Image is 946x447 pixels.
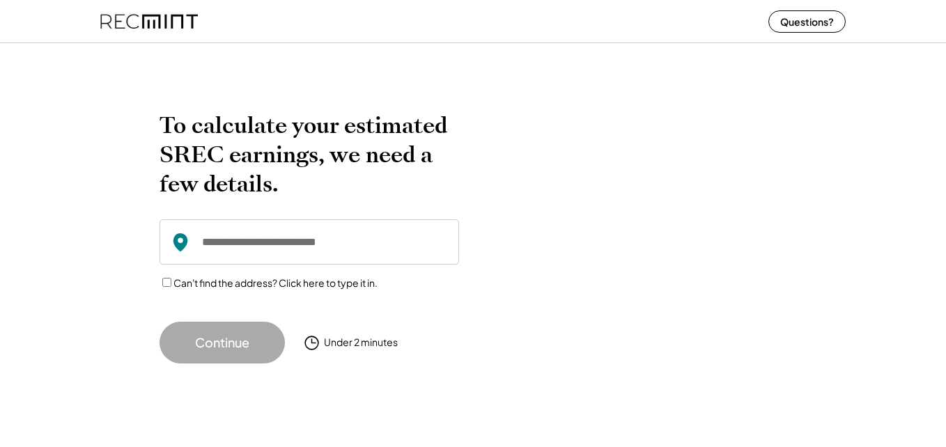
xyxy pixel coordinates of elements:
[768,10,846,33] button: Questions?
[494,111,766,334] img: yH5BAEAAAAALAAAAAABAAEAAAIBRAA7
[160,322,285,363] button: Continue
[173,276,378,289] label: Can't find the address? Click here to type it in.
[100,3,198,40] img: recmint-logotype%403x%20%281%29.jpeg
[324,336,398,350] div: Under 2 minutes
[160,111,459,198] h2: To calculate your estimated SREC earnings, we need a few details.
